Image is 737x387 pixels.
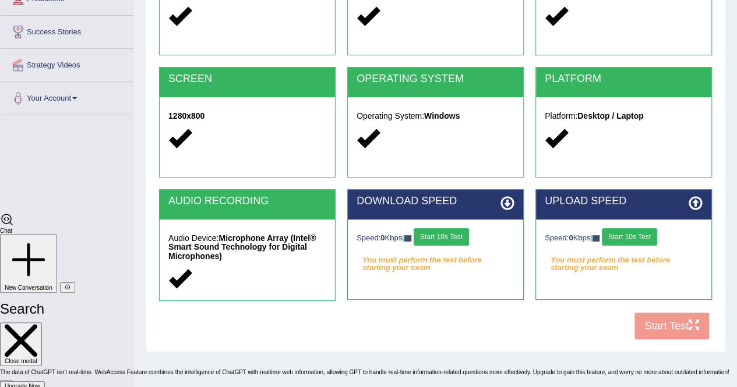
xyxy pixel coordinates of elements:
[424,111,460,120] strong: Windows
[545,112,703,120] h5: Platform:
[357,196,514,207] h2: DOWNLOAD SPEED
[602,228,657,246] button: Start 10s Test
[590,235,600,242] img: ajax-loader-fb-connection.gif
[168,233,316,261] strong: Microphone Array (Intel® Smart Sound Technology for Digital Microphones)
[357,228,514,248] div: Speed: Kbps
[168,196,326,207] h2: AUDIO RECORDING
[569,233,573,242] strong: 0
[545,196,703,207] h2: UPLOAD SPEED
[357,73,514,85] h2: OPERATING SYSTEM
[545,251,703,269] em: You must perform the test before starting your exam
[402,235,411,242] img: ajax-loader-fb-connection.gif
[5,285,52,291] span: New Conversation
[1,16,133,45] a: Success Stories
[168,234,326,261] h5: Audio Device:
[1,82,133,111] a: Your Account
[414,228,469,246] button: Start 10s Test
[168,111,204,120] strong: 1280x800
[5,358,37,364] span: Close modal
[357,112,514,120] h5: Operating System:
[168,73,326,85] h2: SCREEN
[577,111,644,120] strong: Desktop / Laptop
[1,49,133,78] a: Strategy Videos
[545,73,703,85] h2: PLATFORM
[357,251,514,269] em: You must perform the test before starting your exam
[545,228,703,248] div: Speed: Kbps
[380,233,385,242] strong: 0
